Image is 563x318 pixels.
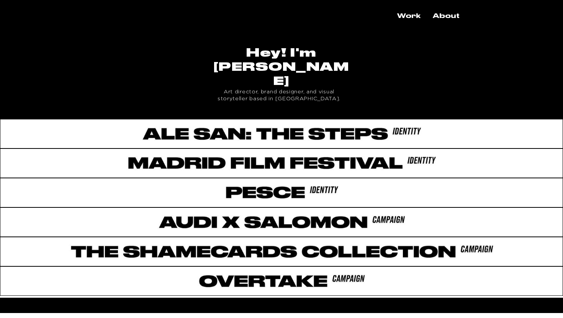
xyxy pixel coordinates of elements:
p: About [429,10,463,23]
nav: Site [391,10,465,23]
span: Art director, brand designer, and visual storyteller based in [GEOGRAPHIC_DATA]. [218,88,340,101]
a: About [427,10,465,23]
a: Work [391,10,427,23]
span: Hey! I'm [PERSON_NAME] [214,47,349,87]
p: Work [393,10,424,23]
